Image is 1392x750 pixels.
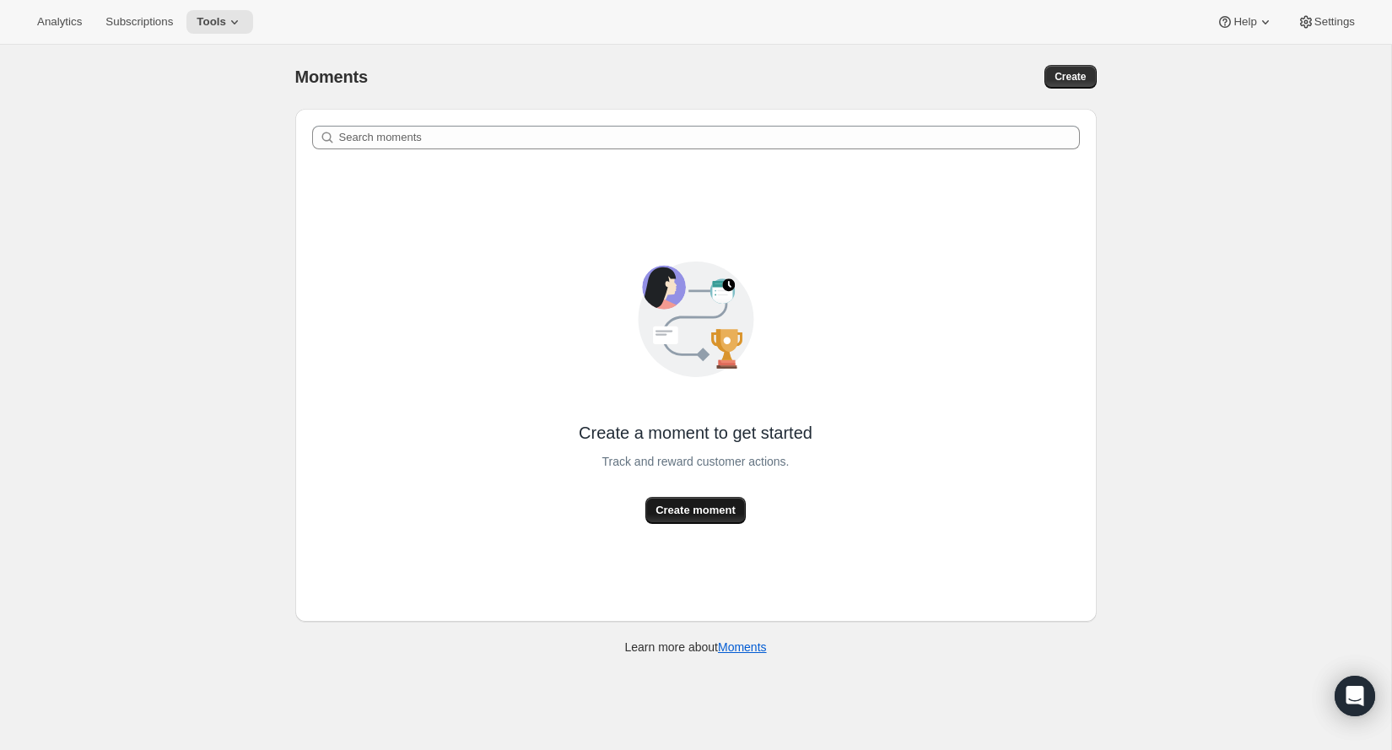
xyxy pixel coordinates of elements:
[339,126,1080,149] input: Search moments
[1206,10,1283,34] button: Help
[579,421,812,445] span: Create a moment to get started
[1287,10,1365,34] button: Settings
[95,10,183,34] button: Subscriptions
[1233,15,1256,29] span: Help
[27,10,92,34] button: Analytics
[645,497,746,524] button: Create moment
[624,639,766,656] p: Learn more about
[186,10,253,34] button: Tools
[1055,70,1086,84] span: Create
[1314,15,1355,29] span: Settings
[602,450,789,473] span: Track and reward customer actions.
[656,502,736,519] span: Create moment
[197,15,226,29] span: Tools
[105,15,173,29] span: Subscriptions
[718,640,767,654] a: Moments
[1044,65,1096,89] button: Create
[295,67,368,86] span: Moments
[1335,676,1375,716] div: Open Intercom Messenger
[37,15,82,29] span: Analytics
